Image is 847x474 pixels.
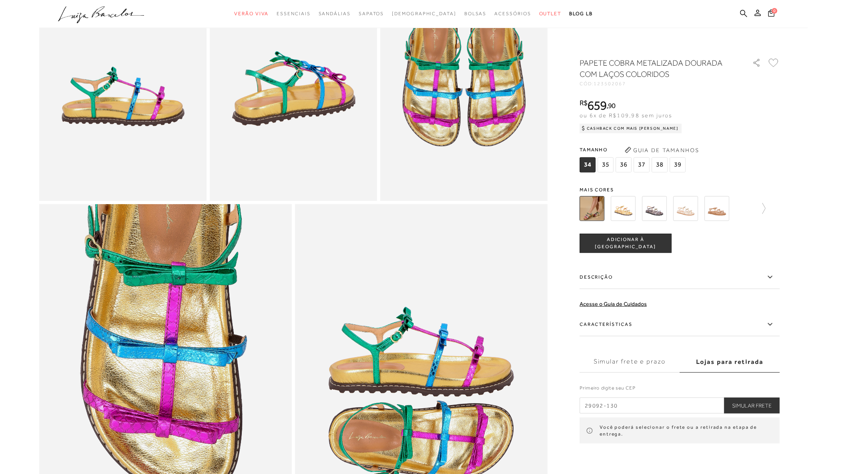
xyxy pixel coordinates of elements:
[580,418,780,444] div: Você poderá selecionar o frete ou a retirada na etapa de entrega.
[642,196,667,221] img: PAPETE EM COURO METALIZADO TITÂNIO COM LAÇOS
[580,57,730,80] h1: PAPETE COBRA METALIZADA DOURADA COM LAÇOS COLORIDOS
[277,11,310,16] span: Essenciais
[392,6,456,21] a: noSubCategoriesText
[608,101,616,110] span: 90
[652,157,668,173] span: 38
[598,157,614,173] span: 35
[680,351,780,373] label: Lojas para retirada
[359,11,384,16] span: Sapatos
[616,157,632,173] span: 36
[569,6,592,21] a: BLOG LB
[580,187,780,192] span: Mais cores
[580,266,780,289] label: Descrição
[673,196,698,221] img: SANDÁLIA PAPETE DE LAÇOS METALIZADO DOURADO
[606,102,616,109] i: ,
[580,384,780,396] label: Primeiro digite seu CEP
[580,234,672,253] button: ADICIONAR À [GEOGRAPHIC_DATA]
[234,11,269,16] span: Verão Viva
[594,81,626,86] span: 123502067
[580,351,680,373] label: Simular frete e prazo
[495,6,531,21] a: categoryNavScreenReaderText
[611,196,636,221] img: PAPETE EM COURO METALIZADO DOURADO COM LAÇOS
[580,157,596,173] span: 34
[580,398,780,414] input: CEP
[704,196,729,221] img: SANDÁLIA PAPETE EM COURO BEGE COM LAÇOS
[634,157,650,173] span: 37
[580,301,647,307] a: Acesse o Guia de Cuidados
[724,398,780,414] button: Simular Frete
[539,6,562,21] a: categoryNavScreenReaderText
[670,157,686,173] span: 39
[319,11,351,16] span: Sandálias
[772,8,777,14] span: 0
[495,11,531,16] span: Acessórios
[580,112,672,118] span: ou 6x de R$109,98 sem juros
[580,196,604,221] img: PAPETE COBRA METALIZADA DOURADA COM LAÇOS COLORIDOS
[766,9,777,20] button: 0
[580,236,671,250] span: ADICIONAR À [GEOGRAPHIC_DATA]
[588,98,606,112] span: 659
[569,11,592,16] span: BLOG LB
[580,81,740,86] div: CÓD:
[580,99,588,106] i: R$
[580,313,780,336] label: Características
[359,6,384,21] a: categoryNavScreenReaderText
[622,144,702,157] button: Guia de Tamanhos
[392,11,456,16] span: [DEMOGRAPHIC_DATA]
[277,6,310,21] a: categoryNavScreenReaderText
[464,6,487,21] a: categoryNavScreenReaderText
[539,11,562,16] span: Outlet
[234,6,269,21] a: categoryNavScreenReaderText
[319,6,351,21] a: categoryNavScreenReaderText
[580,124,682,133] div: Cashback com Mais [PERSON_NAME]
[464,11,487,16] span: Bolsas
[580,144,688,156] span: Tamanho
